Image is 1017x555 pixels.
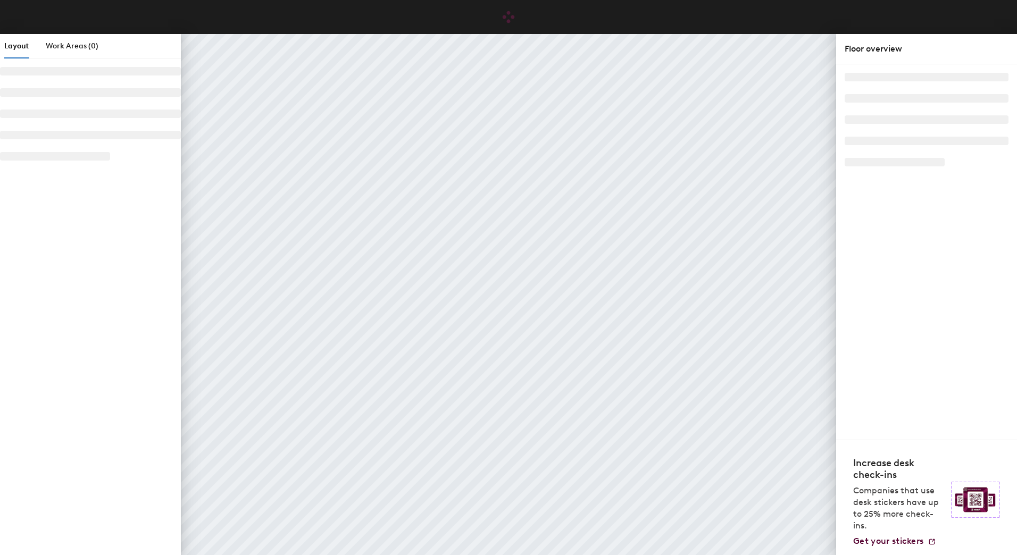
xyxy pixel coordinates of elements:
p: Companies that use desk stickers have up to 25% more check-ins. [853,485,945,532]
span: Layout [4,41,29,51]
span: Get your stickers [853,536,923,546]
img: Sticker logo [951,482,1000,518]
span: Work Areas (0) [46,41,98,51]
h4: Increase desk check-ins [853,457,945,481]
div: Floor overview [845,43,1008,55]
a: Get your stickers [853,536,936,546]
